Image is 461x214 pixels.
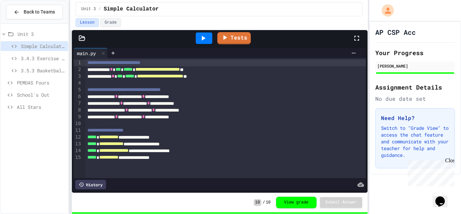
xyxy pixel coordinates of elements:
[375,95,455,103] div: No due date set
[74,48,108,58] div: main.py
[320,197,362,208] button: Submit Answer
[405,158,454,186] iframe: chat widget
[74,120,82,127] div: 10
[18,30,65,38] span: Unit 3
[21,43,65,50] span: Simple Calculator
[74,80,82,87] div: 4
[21,55,65,62] span: 3.4.3 Exercise - The World's Worst [PERSON_NAME] Market
[6,5,63,19] button: Back to Teams
[254,199,261,206] span: 10
[375,82,455,92] h2: Assignment Details
[381,125,449,159] p: Switch to "Grade View" to access the chat feature and communicate with your teacher for help and ...
[433,187,454,207] iframe: chat widget
[74,87,82,93] div: 5
[100,18,121,27] button: Grade
[217,32,251,44] a: Tests
[17,91,65,98] span: School's Out
[74,93,82,100] div: 6
[381,114,449,122] h3: Need Help?
[377,63,453,69] div: [PERSON_NAME]
[74,66,82,73] div: 2
[24,8,55,16] span: Back to Teams
[74,127,82,134] div: 11
[74,50,99,57] div: main.py
[17,103,65,111] span: All Stars
[21,67,65,74] span: 3.5.3 Basketballs and Footballs
[76,18,99,27] button: Lesson
[17,79,65,86] span: PEMDAS Fours
[375,27,416,37] h1: AP CSP Acc
[74,154,82,161] div: 15
[375,48,455,57] h2: Your Progress
[325,200,357,205] span: Submit Answer
[263,200,265,205] span: /
[74,141,82,147] div: 13
[104,5,159,13] span: Simple Calculator
[375,3,396,18] div: My Account
[74,147,82,154] div: 14
[81,6,96,12] span: Unit 3
[99,6,101,12] span: /
[3,3,47,43] div: Chat with us now!Close
[74,134,82,141] div: 12
[74,73,82,80] div: 3
[75,180,106,189] div: History
[74,114,82,120] div: 9
[74,107,82,114] div: 8
[266,200,270,205] span: 10
[74,60,82,66] div: 1
[74,100,82,107] div: 7
[276,197,317,208] button: View grade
